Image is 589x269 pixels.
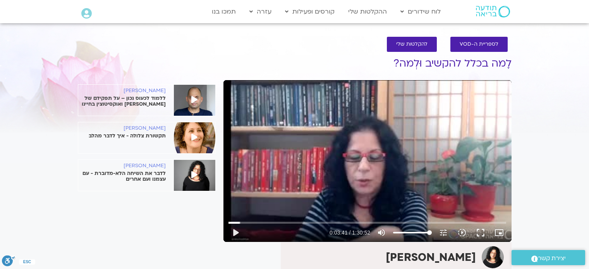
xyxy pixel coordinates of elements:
[450,37,508,52] a: לספריית ה-VOD
[223,58,512,69] h1: לָמה בכלל להקשיב וּלְמה?
[397,4,445,19] a: לוח שידורים
[512,250,585,265] a: יצירת קשר
[78,88,215,107] a: [PERSON_NAME] ללמוד לכעוס נכון – על תפקידם של [PERSON_NAME] ואוקסיטוצין בחיינו
[281,4,338,19] a: קורסים ופעילות
[174,160,215,191] img: %D7%90%D7%A8%D7%A0%D7%99%D7%A0%D7%94-%D7%A7%D7%A9%D7%AA%D7%9F-2.jpeg
[246,4,275,19] a: עזרה
[78,125,215,139] a: [PERSON_NAME] תקשורת צלולה - איך לדבר מהלב
[78,163,215,182] a: [PERSON_NAME] לדבר את השיחה הלא-מדוברת - עם עצמנו ועם אחרים
[538,253,566,264] span: יצירת קשר
[387,37,437,52] a: להקלטות שלי
[78,125,166,131] h6: [PERSON_NAME]
[78,163,166,169] h6: [PERSON_NAME]
[476,6,510,17] img: תודעה בריאה
[460,41,498,47] span: לספריית ה-VOD
[78,96,166,107] p: ללמוד לכעוס נכון – על תפקידם של [PERSON_NAME] ואוקסיטוצין בחיינו
[174,85,215,116] img: %D7%AA%D7%9E%D7%99%D7%A8-%D7%90%D7%A9%D7%9E%D7%9F-e1601904146928-2.jpg
[78,133,166,139] p: תקשורת צלולה - איך לדבר מהלב
[174,122,215,153] img: %D7%A2%D7%93%D7%99%D7%AA-%D7%91%D7%9F-%D7%A4%D7%95%D7%A8%D7%AA-1.jpeg
[78,88,166,94] h6: [PERSON_NAME]
[78,171,166,182] p: לדבר את השיחה הלא-מדוברת - עם עצמנו ועם אחרים
[386,250,476,265] strong: [PERSON_NAME]
[482,246,504,268] img: ארנינה קשתן
[344,4,391,19] a: ההקלטות שלי
[396,41,428,47] span: להקלטות שלי
[208,4,240,19] a: תמכו בנו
